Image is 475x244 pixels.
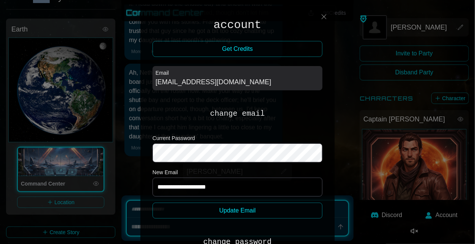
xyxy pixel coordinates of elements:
h2: change email [153,109,322,119]
label: New Email [153,168,322,176]
label: Current Password [153,134,322,142]
div: [EMAIL_ADDRESS][DOMAIN_NAME] [156,77,319,87]
label: Email [156,69,319,77]
img: Close [319,12,329,21]
h1: account [153,18,322,32]
button: Update Email [153,203,322,219]
button: Get Credits [153,41,322,57]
